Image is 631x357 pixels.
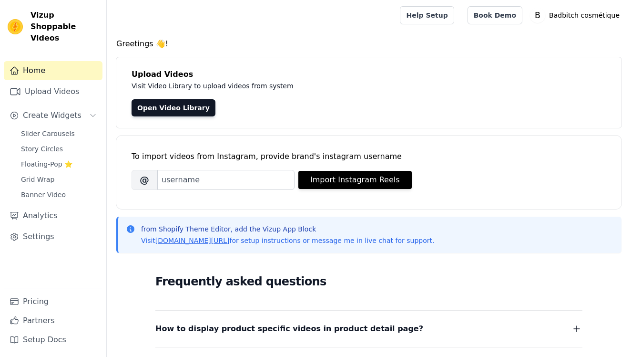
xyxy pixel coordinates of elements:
span: Grid Wrap [21,175,54,184]
button: B Badbitch cosmétique [530,7,623,24]
span: Slider Carousels [21,129,75,138]
p: Visit for setup instructions or message me in live chat for support. [141,236,434,245]
a: Home [4,61,102,80]
span: How to display product specific videos in product detail page? [155,322,423,336]
h2: Frequently asked questions [155,272,582,291]
div: To import videos from Instagram, provide brand's instagram username [132,151,606,162]
span: Floating-Pop ⭐ [21,159,72,169]
button: How to display product specific videos in product detail page? [155,322,582,336]
button: Import Instagram Reels [298,171,412,189]
img: Vizup [8,19,23,34]
a: Book Demo [468,6,522,24]
a: Slider Carousels [15,127,102,140]
a: Settings [4,227,102,246]
p: from Shopify Theme Editor, add the Vizup App Block [141,224,434,234]
a: Help Setup [400,6,454,24]
span: Create Widgets [23,110,81,121]
a: Upload Videos [4,82,102,101]
a: Grid Wrap [15,173,102,186]
a: Floating-Pop ⭐ [15,157,102,171]
h4: Upload Videos [132,69,606,80]
span: @ [132,170,157,190]
a: [DOMAIN_NAME][URL] [155,237,230,244]
button: Create Widgets [4,106,102,125]
a: Pricing [4,292,102,311]
a: Open Video Library [132,99,215,116]
h4: Greetings 👋! [116,38,621,50]
a: Analytics [4,206,102,225]
a: Setup Docs [4,330,102,349]
span: Vizup Shoppable Videos [31,10,99,44]
a: Story Circles [15,142,102,156]
input: username [157,170,295,190]
span: Story Circles [21,144,63,154]
a: Banner Video [15,188,102,201]
a: Partners [4,311,102,330]
p: Badbitch cosmétique [545,7,623,24]
span: Banner Video [21,190,66,199]
p: Visit Video Library to upload videos from system [132,80,559,92]
text: B [535,10,540,20]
